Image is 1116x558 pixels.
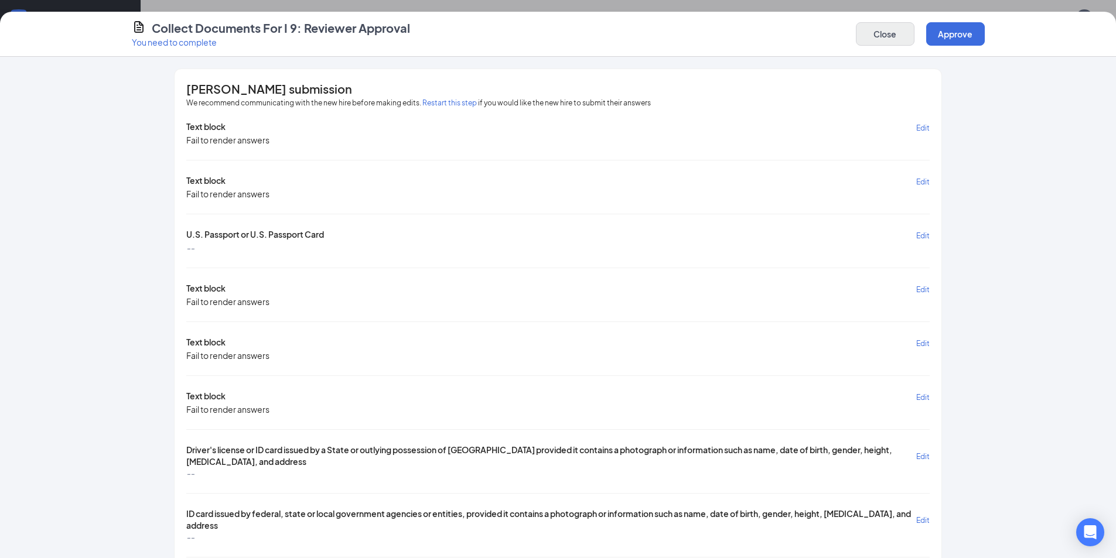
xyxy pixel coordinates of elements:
span: Text block [186,121,226,134]
button: Edit [916,508,930,531]
h4: Collect Documents For I 9: Reviewer Approval [152,20,410,36]
button: Edit [916,228,930,242]
span: -- [186,242,194,254]
svg: CustomFormIcon [132,20,146,34]
button: Edit [916,390,930,403]
button: Edit [916,336,930,350]
span: Driver's license or ID card issued by a State or outlying possession of [GEOGRAPHIC_DATA] provide... [186,444,916,467]
span: Edit [916,339,930,348]
p: You need to complete [132,36,410,48]
span: Text block [186,336,226,350]
span: Edit [916,393,930,402]
span: Edit [916,124,930,132]
button: Approve [926,22,985,46]
span: Text block [186,282,226,296]
span: -- [186,531,194,543]
span: -- [186,467,194,479]
button: Edit [916,174,930,188]
button: Edit [916,282,930,296]
span: ID card issued by federal, state or local government agencies or entities, provided it contains a... [186,508,916,531]
button: Close [856,22,914,46]
button: Edit [916,444,930,467]
div: Fail to render answers [186,188,269,200]
button: Edit [916,121,930,134]
span: Text block [186,390,226,403]
span: Edit [916,452,930,461]
div: Fail to render answers [186,350,269,361]
div: Fail to render answers [186,134,269,146]
button: Restart this step [422,97,477,109]
span: We recommend communicating with the new hire before making edits. if you would like the new hire ... [186,97,651,109]
div: Open Intercom Messenger [1076,518,1104,546]
div: Fail to render answers [186,403,269,415]
div: Fail to render answers [186,296,269,307]
span: Edit [916,231,930,240]
span: U.S. Passport or U.S. Passport Card [186,228,324,242]
span: [PERSON_NAME] submission [186,83,352,95]
span: Edit [916,516,930,525]
span: Edit [916,285,930,294]
span: Edit [916,177,930,186]
span: Text block [186,174,226,188]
